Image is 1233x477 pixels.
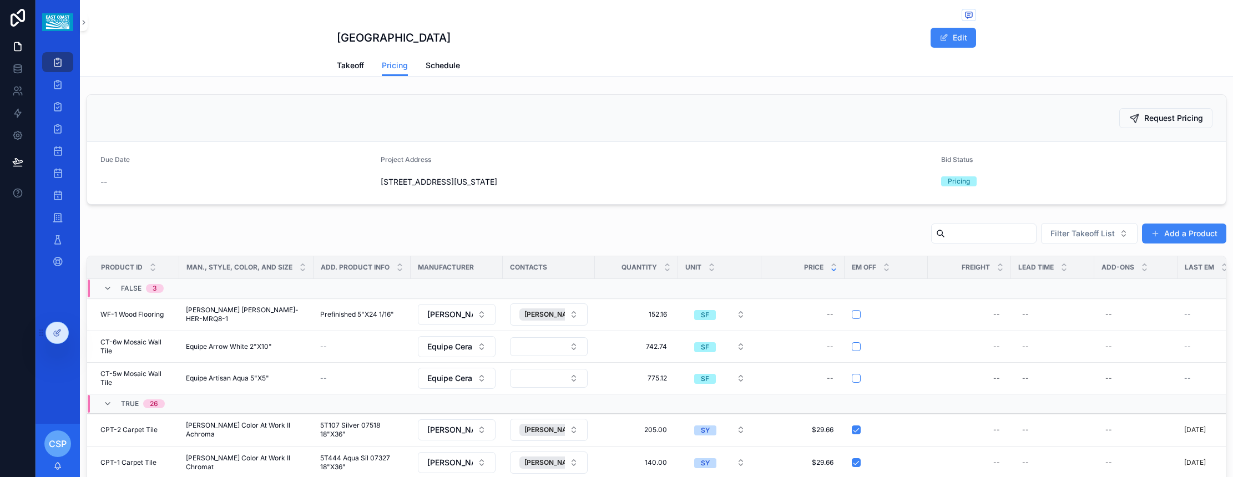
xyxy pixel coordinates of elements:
span: 5T444 Aqua Sil 07327 18"X36" [320,454,404,471]
div: -- [993,458,1000,467]
div: -- [1022,374,1029,383]
span: Bid Status [941,155,973,164]
span: [PERSON_NAME] [PERSON_NAME]-HER-MRQ8-1 [186,306,307,323]
div: SY [701,425,710,435]
span: Manufacturer [418,263,474,272]
div: -- [1105,458,1112,467]
a: Pricing [382,55,408,77]
span: 775.12 [606,374,667,383]
span: Product ID [101,263,143,272]
span: 5T107 Silver 07518 18"X36" [320,421,404,439]
button: Add a Product [1142,224,1226,243]
button: Unselect 322 [519,456,595,469]
span: Em Off [852,263,876,272]
div: -- [827,342,833,351]
span: Due Date [100,155,130,164]
button: Select Button [510,303,588,326]
p: [DATE] [1184,425,1206,434]
span: Last EM [1185,263,1214,272]
button: Select Button [418,419,496,440]
div: -- [1105,374,1112,383]
span: Schedule [426,60,460,71]
button: Select Button [510,369,588,388]
h1: [GEOGRAPHIC_DATA] [337,30,451,45]
button: Unselect 322 [519,424,595,436]
span: FALSE [121,284,142,293]
button: Select Button [418,368,496,389]
div: -- [1022,425,1029,434]
div: 26 [150,399,158,408]
span: CSP [49,437,67,450]
div: -- [993,374,1000,383]
span: [PERSON_NAME] Color At Work II Chromat [186,454,307,471]
span: Lead Time [1018,263,1054,272]
span: [PERSON_NAME] [524,425,579,434]
div: -- [1105,310,1112,319]
img: App logo [42,13,73,31]
span: Contacts [510,263,547,272]
span: Man., Style, Color, and Size [186,263,292,272]
div: -- [993,310,1000,319]
span: $29.66 [772,458,833,467]
span: Equipe Arrow White 2"X10" [186,342,272,351]
button: Select Button [510,337,588,356]
span: CPT-1 Carpet Tile [100,458,156,467]
div: SY [701,458,710,468]
button: Select Button [685,305,754,324]
div: -- [1105,425,1112,434]
span: [PERSON_NAME] [524,458,579,467]
span: Freight [962,263,990,272]
span: Request Pricing [1144,113,1203,124]
span: 152.16 [606,310,667,319]
span: 742.74 [606,342,667,351]
div: -- [1022,310,1029,319]
span: Pricing [382,60,408,71]
div: -- [827,310,833,319]
span: -- [320,342,327,351]
span: WF-1 Wood Flooring [100,310,164,319]
span: -- [100,176,107,187]
span: CT-6w Mosaic Wall Tile [100,338,173,356]
span: Add. Product Info [321,263,390,272]
div: 3 [153,284,157,293]
span: Prefinished 5"X24 1/16" [320,310,394,319]
span: $29.66 [772,425,833,434]
a: Takeoff [337,55,364,78]
span: Equipe Ceramicas [427,341,473,352]
button: Select Button [685,453,754,473]
span: -- [1184,342,1191,351]
span: CPT-2 Carpet Tile [100,425,158,434]
span: Price [804,263,823,272]
span: Filter Takeoff List [1050,228,1115,239]
span: -- [320,374,327,383]
span: Equipe Artisan Aqua 5"X5" [186,374,269,383]
div: SF [701,342,709,352]
span: Unit [685,263,701,272]
a: Schedule [426,55,460,78]
span: Quantity [621,263,657,272]
button: Select Button [510,419,588,441]
button: Edit [931,28,976,48]
div: -- [827,374,833,383]
span: [PERSON_NAME] [427,309,473,320]
div: -- [993,425,1000,434]
button: Select Button [418,452,496,473]
button: Request Pricing [1119,108,1212,128]
span: -- [1184,374,1191,383]
span: CT-5w Mosaic Wall Tile [100,369,173,387]
div: -- [1105,342,1112,351]
button: Select Button [685,337,754,357]
button: Select Button [418,304,496,325]
button: Unselect 721 [519,308,595,321]
div: -- [1022,458,1029,467]
div: SF [701,374,709,384]
span: [PERSON_NAME] [524,310,579,319]
span: -- [1184,310,1191,319]
span: [STREET_ADDRESS][US_STATE] [381,176,932,187]
span: Takeoff [337,60,364,71]
span: [PERSON_NAME] Contract [427,457,473,468]
span: TRUE [121,399,139,408]
div: Pricing [948,176,970,186]
span: [PERSON_NAME] Color At Work II Achroma [186,421,307,439]
span: [PERSON_NAME] Contract [427,424,473,435]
